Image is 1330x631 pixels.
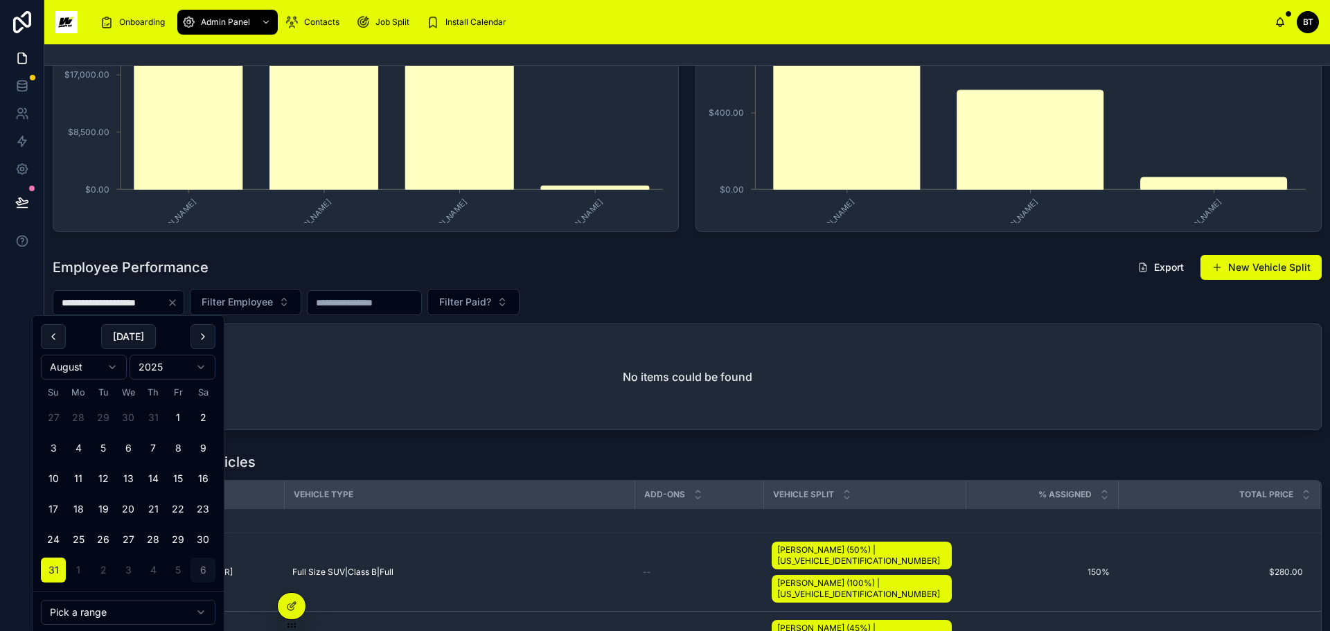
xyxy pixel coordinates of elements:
[41,436,66,461] button: Sunday, August 3rd, 2025
[190,436,215,461] button: Saturday, August 9th, 2025
[116,497,141,522] button: Wednesday, August 20th, 2025
[445,17,506,28] span: Install Calendar
[720,184,744,195] tspan: $0.00
[1172,197,1223,249] text: [PERSON_NAME]
[85,184,109,195] tspan: $0.00
[66,405,91,430] button: Monday, July 28th, 2025
[66,497,91,522] button: Monday, August 18th, 2025
[772,539,957,605] a: [PERSON_NAME] (50%) | [US_VEHICLE_IDENTIFICATION_NUMBER][PERSON_NAME] (100%) | [US_VEHICLE_IDENTI...
[167,297,184,308] button: Clear
[91,436,116,461] button: Tuesday, August 5th, 2025
[1200,255,1322,280] a: New Vehicle Split
[66,385,91,400] th: Monday
[166,558,190,583] button: Friday, September 5th, 2025
[190,289,301,315] button: Select Button
[116,527,141,552] button: Wednesday, August 27th, 2025
[644,489,685,500] span: Add-ons
[439,295,491,309] span: Filter Paid?
[96,10,175,35] a: Onboarding
[1303,17,1313,28] span: BT
[352,10,419,35] a: Job Split
[91,385,116,400] th: Tuesday
[66,466,91,491] button: Monday, August 11th, 2025
[806,197,857,249] text: [PERSON_NAME]
[141,466,166,491] button: Thursday, August 14th, 2025
[91,558,116,583] button: Tuesday, September 2nd, 2025
[91,466,116,491] button: Tuesday, August 12th, 2025
[41,385,66,400] th: Sunday
[141,405,166,430] button: Thursday, July 31st, 2025
[202,295,273,309] span: Filter Employee
[141,497,166,522] button: Thursday, August 21st, 2025
[166,385,190,400] th: Friday
[643,567,651,578] span: --
[89,7,1275,37] div: scrollable content
[201,17,250,28] span: Admin Panel
[190,405,215,430] button: Saturday, August 2nd, 2025
[116,466,141,491] button: Wednesday, August 13th, 2025
[53,258,209,277] h1: Employee Performance
[55,11,78,33] img: App logo
[989,197,1040,249] text: [PERSON_NAME]
[418,197,469,249] text: [PERSON_NAME]
[116,436,141,461] button: Wednesday, August 6th, 2025
[190,466,215,491] button: Saturday, August 16th, 2025
[141,436,166,461] button: Thursday, August 7th, 2025
[66,436,91,461] button: Monday, August 4th, 2025
[41,600,215,625] button: Relative time
[281,10,349,35] a: Contacts
[623,368,752,385] h2: No items could be found
[116,385,141,400] th: Wednesday
[41,466,66,491] button: Sunday, August 10th, 2025
[41,527,66,552] button: Sunday, August 24th, 2025
[294,489,353,500] span: Vehicle Type
[974,567,1110,578] a: 150%
[119,17,165,28] span: Onboarding
[1038,489,1092,500] span: % Assigned
[147,197,198,249] text: [PERSON_NAME]
[141,385,166,400] th: Thursday
[68,127,109,137] tspan: $8,500.00
[190,385,215,400] th: Saturday
[190,558,215,583] button: Saturday, September 6th, 2025
[66,558,91,583] button: Monday, September 1st, 2025
[166,436,190,461] button: Friday, August 8th, 2025
[66,527,91,552] button: Monday, August 25th, 2025
[101,324,156,349] button: [DATE]
[643,567,755,578] a: --
[166,527,190,552] button: Friday, August 29th, 2025
[41,497,66,522] button: Sunday, August 17th, 2025
[116,558,141,583] button: Wednesday, September 3rd, 2025
[166,466,190,491] button: Friday, August 15th, 2025
[190,497,215,522] button: Saturday, August 23rd, 2025
[91,405,116,430] button: Tuesday, July 29th, 2025
[283,197,334,249] text: [PERSON_NAME]
[427,289,520,315] button: Select Button
[177,10,278,35] a: Admin Panel
[41,385,215,583] table: August 2025
[41,405,66,430] button: Sunday, July 27th, 2025
[777,578,946,600] span: [PERSON_NAME] (100%) | [US_VEHICLE_IDENTIFICATION_NUMBER]
[777,544,946,567] span: [PERSON_NAME] (50%) | [US_VEHICLE_IDENTIFICATION_NUMBER]
[292,567,626,578] a: Full Size SUV|Class B|Full
[1239,489,1293,500] span: Total Price
[709,107,744,118] tspan: $400.00
[141,527,166,552] button: Thursday, August 28th, 2025
[422,10,516,35] a: Install Calendar
[553,197,605,249] text: [PERSON_NAME]
[91,497,116,522] button: Tuesday, August 19th, 2025
[166,405,190,430] button: Friday, August 1st, 2025
[64,69,109,80] tspan: $17,000.00
[292,567,393,578] a: Full Size SUV|Class B|Full
[773,489,834,500] span: Vehicle Split
[1119,567,1303,578] a: $280.00
[375,17,409,28] span: Job Split
[304,17,339,28] span: Contacts
[116,405,141,430] button: Wednesday, July 30th, 2025
[91,527,116,552] button: Tuesday, August 26th, 2025
[190,527,215,552] button: Saturday, August 30th, 2025
[141,558,166,583] button: Thursday, September 4th, 2025
[166,497,190,522] button: Friday, August 22nd, 2025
